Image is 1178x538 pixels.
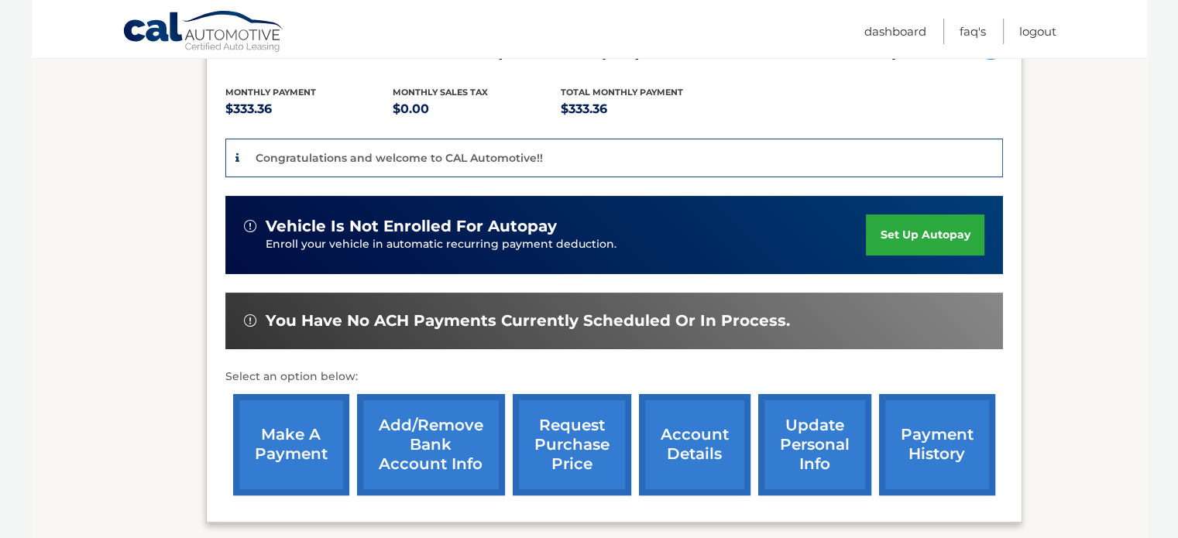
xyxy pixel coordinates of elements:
[122,10,285,55] a: Cal Automotive
[233,394,349,495] a: make a payment
[266,217,557,236] span: vehicle is not enrolled for autopay
[1019,19,1056,44] a: Logout
[864,19,926,44] a: Dashboard
[393,98,561,120] p: $0.00
[758,394,871,495] a: update personal info
[266,236,867,253] p: Enroll your vehicle in automatic recurring payment deduction.
[256,151,543,165] p: Congratulations and welcome to CAL Automotive!!
[639,394,750,495] a: account details
[225,368,1003,386] p: Select an option below:
[266,311,790,331] span: You have no ACH payments currently scheduled or in process.
[393,87,488,98] span: Monthly sales Tax
[225,98,393,120] p: $333.36
[244,314,256,327] img: alert-white.svg
[357,394,505,495] a: Add/Remove bank account info
[561,87,683,98] span: Total Monthly Payment
[561,98,729,120] p: $333.36
[866,214,984,255] a: set up autopay
[225,87,316,98] span: Monthly Payment
[960,19,986,44] a: FAQ's
[513,394,631,495] a: request purchase price
[244,220,256,232] img: alert-white.svg
[879,394,995,495] a: payment history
